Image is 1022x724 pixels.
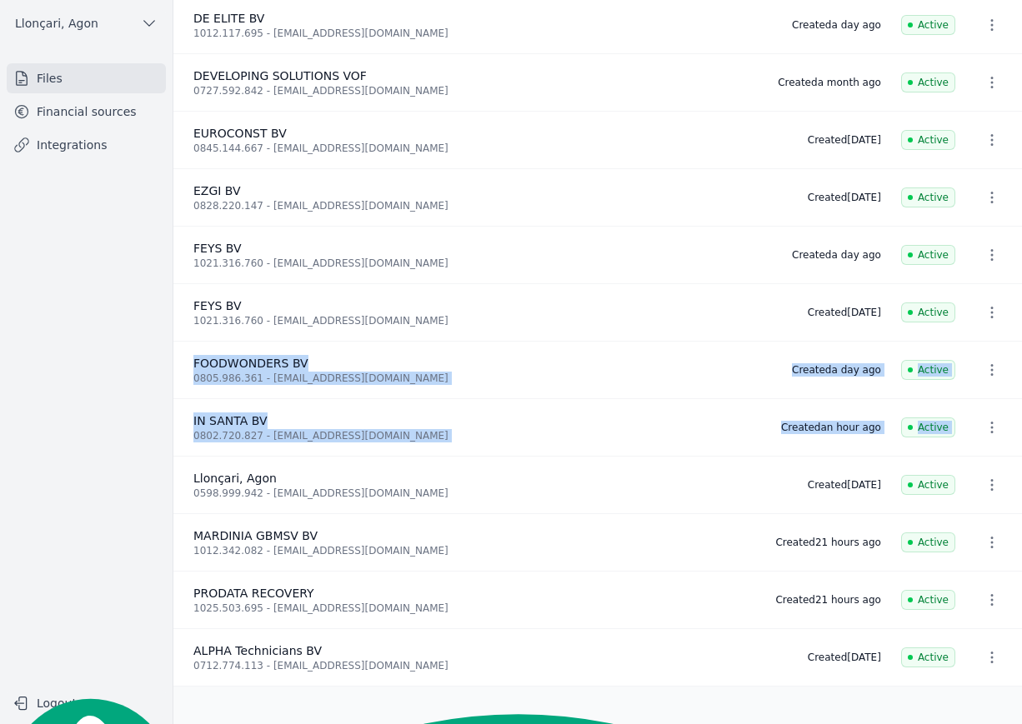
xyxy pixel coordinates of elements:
font: MARDINIA GBMSV BV [193,529,318,542]
font: Files [37,72,63,85]
font: Llonçari, Agon [15,17,98,30]
font: Active [918,652,949,663]
a: Integrations [7,130,166,160]
font: Active [918,19,949,31]
font: EZGI BV [193,184,241,197]
font: Created [781,422,821,433]
font: IN SANTA BV [193,414,268,427]
font: DE ELITE BV [193,12,264,25]
font: PRODATA RECOVERY [193,587,314,600]
font: 1012.342.082 - [EMAIL_ADDRESS][DOMAIN_NAME] [193,545,448,557]
font: Active [918,537,949,548]
font: 0805.986.361 - [EMAIL_ADDRESS][DOMAIN_NAME] [193,372,448,384]
a: Files [7,63,166,93]
font: Created [775,537,815,548]
font: 0845.144.667 - [EMAIL_ADDRESS][DOMAIN_NAME] [193,142,448,154]
font: 1012.117.695 - [EMAIL_ADDRESS][DOMAIN_NAME] [193,27,448,39]
font: Created [808,134,848,146]
font: Active [918,594,949,606]
font: Created [808,652,848,663]
font: Created [792,364,832,376]
font: Active [918,249,949,261]
font: 1021.316.760 - [EMAIL_ADDRESS][DOMAIN_NAME] [193,257,448,269]
font: Llonçari, Agon [193,472,277,485]
font: FEYS BV [193,242,242,255]
font: 0598.999.942 - [EMAIL_ADDRESS][DOMAIN_NAME] [193,487,448,499]
font: 0828.220.147 - [EMAIL_ADDRESS][DOMAIN_NAME] [193,200,448,212]
font: a day ago [832,19,881,31]
font: Active [918,307,949,318]
font: Active [918,422,949,433]
font: Created [775,594,815,606]
font: ALPHA Technicians BV [193,644,322,657]
font: Created [808,192,848,203]
font: Active [918,77,949,88]
font: an hour ago [820,422,880,433]
font: [DATE] [847,192,881,203]
font: [DATE] [847,134,881,146]
font: Financial sources [37,105,137,118]
font: a month ago [818,77,881,88]
font: Created [808,479,848,491]
font: Integrations [37,138,107,152]
font: a day ago [832,364,881,376]
font: Active [918,479,949,491]
font: 0712.774.113 - [EMAIL_ADDRESS][DOMAIN_NAME] [193,660,448,672]
font: FEYS BV [193,299,242,312]
font: Active [918,364,949,376]
font: EUROCONST BV [193,127,287,140]
a: Financial sources [7,97,166,127]
font: Created [792,249,832,261]
font: [DATE] [847,652,881,663]
font: Created [792,19,832,31]
font: a day ago [832,249,881,261]
font: Created [778,77,818,88]
font: Created [808,307,848,318]
button: Logout [7,690,166,717]
font: Active [918,192,949,203]
font: 21 hours ago [815,594,881,606]
font: [DATE] [847,479,881,491]
font: DEVELOPING SOLUTIONS VOF [193,69,367,82]
font: [DATE] [847,307,881,318]
font: Active [918,134,949,146]
font: 0802.720.827 - [EMAIL_ADDRESS][DOMAIN_NAME] [193,430,448,442]
font: 21 hours ago [815,537,881,548]
font: 1025.503.695 - [EMAIL_ADDRESS][DOMAIN_NAME] [193,602,448,614]
font: FOODWONDERS BV [193,357,308,370]
font: 1021.316.760 - [EMAIL_ADDRESS][DOMAIN_NAME] [193,315,448,327]
font: 0727.592.842 - [EMAIL_ADDRESS][DOMAIN_NAME] [193,85,448,97]
button: Llonçari, Agon [7,10,166,37]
